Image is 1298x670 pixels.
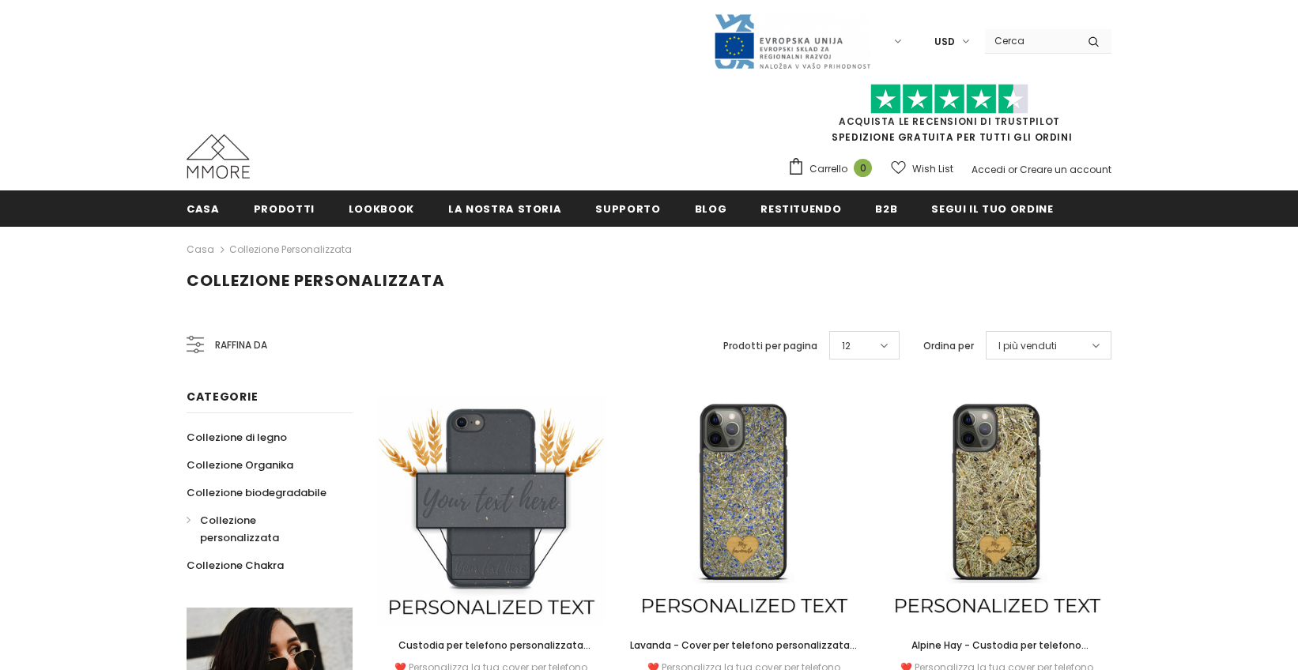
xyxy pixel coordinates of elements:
[972,163,1006,176] a: Accedi
[854,159,872,177] span: 0
[787,157,880,181] a: Carrello 0
[931,201,1053,216] span: Segui il tuo ordine
[254,190,315,226] a: Prodotti
[187,134,250,179] img: Casi MMORE
[187,190,220,226] a: Casa
[595,190,660,226] a: supporto
[187,558,284,573] span: Collezione Chakra
[931,190,1053,226] a: Segui il tuo ordine
[882,637,1111,654] a: Alpine Hay - Custodia per telefono personalizzata - Regalo personalizzato
[448,201,561,216] span: La nostra storia
[923,338,974,354] label: Ordina per
[713,34,871,47] a: Javni Razpis
[809,161,847,177] span: Carrello
[187,457,293,472] span: Collezione Organika
[934,34,955,50] span: USD
[723,338,817,354] label: Prodotti per pagina
[713,13,871,70] img: Javni Razpis
[215,337,267,354] span: Raffina da
[760,190,841,226] a: Restituendo
[1020,163,1111,176] a: Creare un account
[200,513,279,545] span: Collezione personalizzata
[229,243,352,256] a: Collezione personalizzata
[187,506,335,551] a: Collezione personalizzata
[187,485,326,500] span: Collezione biodegradabile
[875,201,897,216] span: B2B
[187,430,287,445] span: Collezione di legno
[398,638,591,669] span: Custodia per telefono personalizzata biodegradabile - nera
[760,201,841,216] span: Restituendo
[787,91,1111,144] span: SPEDIZIONE GRATUITA PER TUTTI GLI ORDINI
[998,338,1057,354] span: I più venduti
[187,201,220,216] span: Casa
[187,451,293,479] a: Collezione Organika
[448,190,561,226] a: La nostra storia
[695,201,727,216] span: Blog
[187,479,326,506] a: Collezione biodegradabile
[891,155,953,183] a: Wish List
[870,84,1028,115] img: Fidati di Pilot Stars
[875,190,897,226] a: B2B
[839,115,1060,128] a: Acquista le recensioni di TrustPilot
[187,423,287,451] a: Collezione di legno
[595,201,660,216] span: supporto
[630,638,858,669] span: Lavanda - Cover per telefono personalizzata - Regalo personalizzato
[985,29,1076,52] input: Search Site
[187,240,214,259] a: Casa
[187,269,445,292] span: Collezione personalizzata
[349,201,414,216] span: Lookbook
[900,638,1093,669] span: Alpine Hay - Custodia per telefono personalizzata - Regalo personalizzato
[187,551,284,579] a: Collezione Chakra
[349,190,414,226] a: Lookbook
[187,389,258,405] span: Categorie
[254,201,315,216] span: Prodotti
[376,637,606,654] a: Custodia per telefono personalizzata biodegradabile - nera
[1008,163,1017,176] span: or
[912,161,953,177] span: Wish List
[842,338,851,354] span: 12
[629,637,858,654] a: Lavanda - Cover per telefono personalizzata - Regalo personalizzato
[695,190,727,226] a: Blog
